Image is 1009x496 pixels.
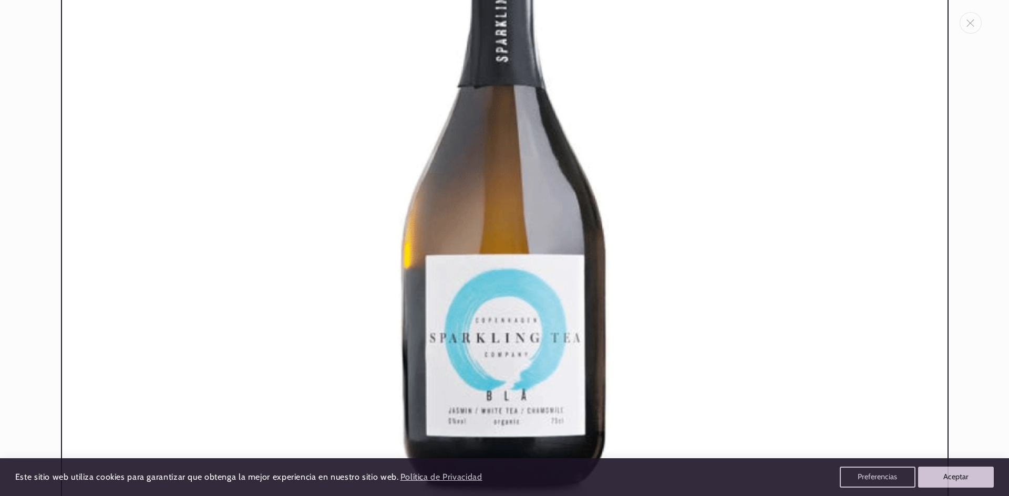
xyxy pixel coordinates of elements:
[840,467,915,488] button: Preferencias
[15,472,399,482] span: Este sitio web utiliza cookies para garantizar que obtenga la mejor experiencia en nuestro sitio ...
[398,468,483,487] a: Política de Privacidad (opens in a new tab)
[960,12,982,34] button: Close
[918,467,994,488] button: Aceptar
